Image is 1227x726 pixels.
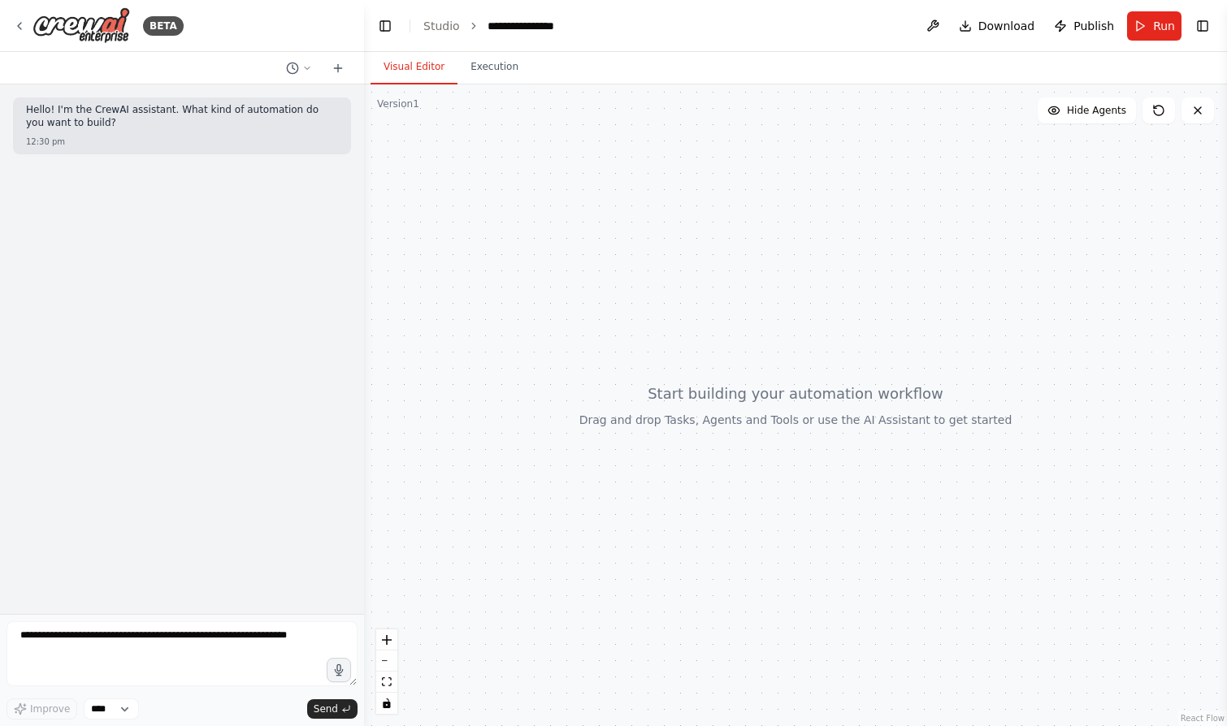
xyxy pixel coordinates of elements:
button: zoom out [376,650,397,672]
button: Start a new chat [325,58,351,78]
button: Publish [1047,11,1121,41]
div: 12:30 pm [26,136,338,148]
button: fit view [376,672,397,693]
p: Hello! I'm the CrewAI assistant. What kind of automation do you want to build? [26,104,338,129]
span: Send [314,702,338,715]
button: Send [307,699,358,719]
span: Hide Agents [1067,104,1126,117]
button: toggle interactivity [376,693,397,714]
button: Hide left sidebar [374,15,397,37]
span: Improve [30,702,70,715]
button: Switch to previous chat [280,58,319,78]
div: Version 1 [377,97,419,110]
a: Studio [423,19,460,32]
nav: breadcrumb [423,18,554,34]
span: Run [1153,18,1175,34]
div: React Flow controls [376,629,397,714]
button: Hide Agents [1038,97,1136,123]
button: Improve [7,698,77,720]
button: zoom in [376,629,397,650]
button: Click to speak your automation idea [327,658,351,682]
a: React Flow attribution [1181,714,1225,723]
div: BETA [143,16,184,36]
img: Logo [33,7,130,44]
button: Download [952,11,1042,41]
button: Show right sidebar [1191,15,1214,37]
button: Visual Editor [371,50,457,84]
button: Run [1127,11,1181,41]
button: Execution [457,50,531,84]
span: Download [978,18,1035,34]
span: Publish [1073,18,1114,34]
